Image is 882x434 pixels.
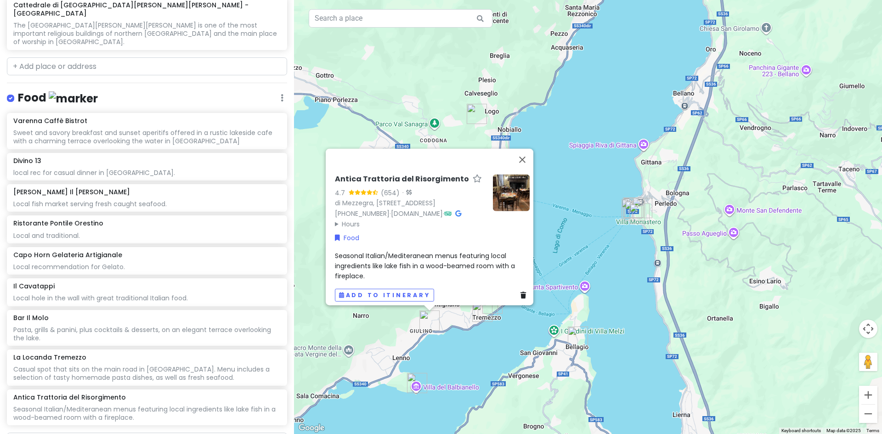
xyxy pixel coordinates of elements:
button: Add to itinerary [335,288,434,302]
div: Local hole in the wall with great traditional Italian food. [13,294,280,302]
button: Keyboard shortcuts [781,428,821,434]
span: Map data ©2025 [826,428,861,433]
div: Local fish market serving fresh caught seafood. [13,200,280,208]
div: 4.7 [335,187,349,197]
div: Bar Il Molo [618,195,645,223]
input: + Add place or address [7,57,287,76]
h6: Antica Trattoria del Risorgimento [13,393,126,401]
div: Tremezzo [474,293,502,321]
div: Casual spot that sits on the main road in [GEOGRAPHIC_DATA]. Menu includes a selection of tasty h... [13,365,280,382]
h6: [PERSON_NAME] Il [PERSON_NAME] [13,188,130,196]
i: Google Maps [455,210,461,216]
a: [PHONE_NUMBER] [335,209,390,218]
a: Food [335,232,359,242]
div: · · [335,174,486,229]
div: Seasonal Italian/Mediteranean menus featuring local ingredients like lake fish in a wood-beamed r... [13,405,280,422]
a: Delete place [520,290,530,300]
h6: Antica Trattoria del Risorgimento [335,174,469,184]
div: (654) [381,187,400,197]
i: Tripadvisor [444,210,452,216]
img: Picture of the place [493,174,530,211]
h6: Cattedrale di [GEOGRAPHIC_DATA][PERSON_NAME][PERSON_NAME] - [GEOGRAPHIC_DATA] [13,1,280,17]
h6: Ristorante Pontile Orestino [13,219,103,227]
button: Zoom out [859,405,877,423]
div: Villa Monastero [626,200,653,227]
h6: La Locanda Tremezzo [13,353,86,361]
img: Google [296,422,327,434]
div: La Locanda Tremezzo [469,298,496,326]
a: Star place [473,174,482,184]
div: Pasta, grills & panini, plus cocktails & desserts, on an elegant terrace overlooking the lake. [13,326,280,342]
img: marker [49,91,98,106]
h4: Food [18,90,98,106]
a: Terms [866,428,879,433]
div: Castello di Vezio [628,194,656,222]
input: Search a place [309,9,492,28]
button: Close [511,148,533,170]
div: Varenna Caffè Bistrot [619,194,647,221]
div: Local and traditional. [13,231,280,240]
button: Zoom in [859,386,877,404]
a: Open this area in Google Maps (opens a new window) [296,422,327,434]
div: Sweet and savory breakfast and sunset aperitifs offered in a rustic lakeside cafe with a charming... [13,129,280,145]
div: The [GEOGRAPHIC_DATA][PERSON_NAME][PERSON_NAME] is one of the most important religious buildings ... [13,21,280,46]
h6: Varenna Caffè Bistrot [13,117,87,125]
div: Antica Trattoria del Risorgimento [416,307,443,334]
div: San Rocco [463,100,491,128]
a: [DOMAIN_NAME] [391,209,443,218]
h6: Bar Il Molo [13,314,49,322]
a: di Mezzegra, [STREET_ADDRESS] [335,198,435,207]
h6: Divino 13 [13,157,41,165]
div: Varenna [621,197,649,225]
button: Drag Pegman onto the map to open Street View [859,353,877,371]
div: Villa Carlotta [479,290,506,317]
div: Bellagio [564,323,592,350]
div: · [400,188,412,197]
div: Local recommendation for Gelato. [13,263,280,271]
div: Il Cavatappi [620,194,648,222]
button: Map camera controls [859,320,877,338]
h6: Capo Horn Gelateria Artigianale [13,251,122,259]
div: local rec for casual dinner in [GEOGRAPHIC_DATA]. [13,169,280,177]
div: Villa del Balbianello [403,369,431,397]
summary: Hours [335,219,486,229]
h6: Il Cavatappi [13,282,55,290]
span: Seasonal Italian/Mediteranean menus featuring local ingredients like lake fish in a wood-beamed r... [335,251,517,281]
